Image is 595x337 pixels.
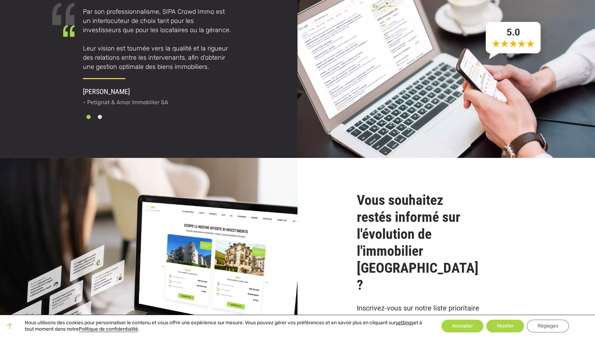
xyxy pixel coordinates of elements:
[468,230,595,337] div: Widget de chat
[85,113,92,120] button: 1
[96,113,103,120] button: 2
[357,192,512,294] h3: Vous souhaitez restés informé sur l'évolution de l'immobilier [GEOGRAPHIC_DATA] ?
[441,320,483,332] button: Accepter
[396,320,414,326] button: settings
[79,326,138,332] a: Politique de confidentialité
[63,25,74,37] img: “ 1.png
[83,97,232,107] p: - Petignat & Amor Immobilier SA
[52,3,74,25] img: left-quote
[285,7,434,63] p: SIPA Crowd Immo est un partenaire immobilier de choix, fiable et innovant dans son domaine. Tant ...
[83,7,232,72] p: Par son professionnalisme, SIPA Crowd Immo est un interlocuteur de choix tant pour les investisse...
[285,76,434,88] p: [PERSON_NAME]
[285,88,434,97] p: - Etude Fabbro & Partners SA – FLD
[83,85,232,97] p: [PERSON_NAME]
[357,302,512,314] p: Inscrivez-vous sur notre liste prioritaire
[25,320,422,332] p: Nous utilisons des cookies pour personnaliser le contenu et vous offrir une expérience sur mesure...
[468,230,595,337] iframe: Chat Widget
